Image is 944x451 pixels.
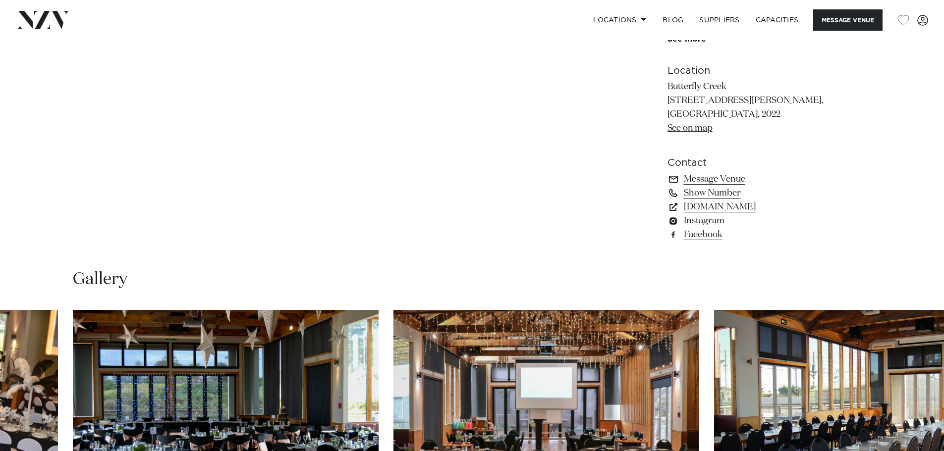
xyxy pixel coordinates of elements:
[655,9,691,31] a: BLOG
[667,155,829,170] h6: Contact
[667,172,829,186] a: Message Venue
[667,214,829,228] a: Instagram
[667,228,829,242] a: Facebook
[585,9,655,31] a: Locations
[813,9,883,31] button: Message Venue
[73,268,127,291] h2: Gallery
[667,200,829,214] a: [DOMAIN_NAME]
[667,186,829,200] a: Show Number
[667,63,829,78] h6: Location
[16,11,70,29] img: nzv-logo.png
[667,80,829,136] p: Butterfly Creek [STREET_ADDRESS][PERSON_NAME], [GEOGRAPHIC_DATA], 2022
[748,9,807,31] a: Capacities
[691,9,747,31] a: SUPPLIERS
[667,124,713,133] a: See on map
